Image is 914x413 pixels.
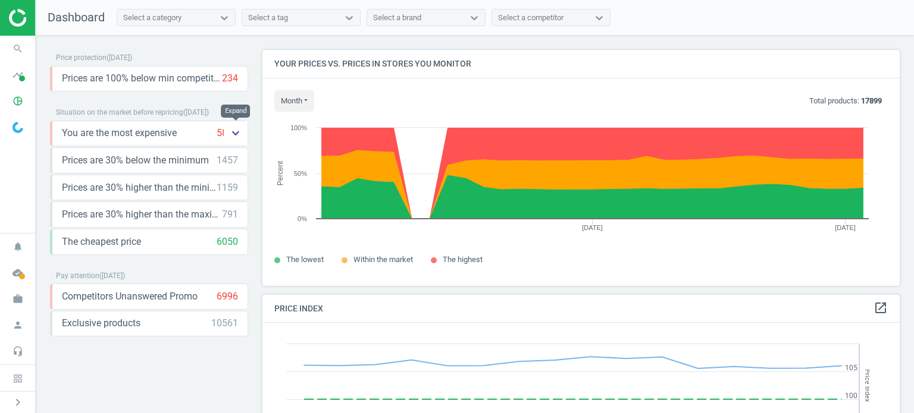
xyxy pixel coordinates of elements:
div: Select a tag [248,12,288,23]
div: 6996 [217,290,238,303]
i: person [7,314,29,336]
tspan: Percent [276,160,284,185]
span: Within the market [353,255,413,264]
span: Prices are 30% below the minimum [62,154,209,167]
span: Competitors Unanswered Promo [62,290,198,303]
i: chevron_right [11,395,25,409]
b: 17899 [861,96,882,105]
div: 1457 [217,154,238,167]
text: 100 [845,392,857,400]
div: 10561 [211,317,238,330]
h4: Price Index [262,295,900,323]
span: The cheapest price [62,235,141,248]
tspan: [DATE] [582,224,603,231]
tspan: [DATE] [835,224,856,231]
a: open_in_new [874,301,888,316]
p: Total products: [809,96,882,106]
div: 234 [222,72,238,85]
i: keyboard_arrow_down [228,126,243,140]
i: pie_chart_outlined [7,90,29,112]
h4: Your prices vs. prices in stores you monitor [262,50,900,78]
span: Situation on the market before repricing [56,108,183,116]
span: Prices are 100% below min competitor [62,72,222,85]
text: 50% [294,170,307,177]
button: chevron_right [3,395,33,410]
span: ( [DATE] ) [99,272,125,280]
tspan: Price Index [863,369,871,402]
div: Select a category [123,12,181,23]
span: Exclusive products [62,317,140,330]
i: cloud_done [7,261,29,284]
i: notifications [7,235,29,258]
text: 0% [298,215,307,222]
img: wGWNvw8QSZomAAAAABJRU5ErkJggg== [12,122,23,133]
button: month [274,90,314,112]
text: 105 [845,364,857,372]
div: 791 [222,208,238,221]
div: Select a brand [373,12,421,23]
i: timeline [7,64,29,86]
div: Select a competitor [498,12,564,23]
span: ( [DATE] ) [183,108,209,116]
span: The highest [443,255,483,264]
div: 5891 [217,127,238,140]
span: The lowest [286,255,324,264]
span: Prices are 30% higher than the minimum [62,181,217,194]
button: keyboard_arrow_down [224,121,248,146]
span: Dashboard [48,10,105,24]
div: Expand [221,105,250,118]
span: You are the most expensive [62,127,177,140]
i: open_in_new [874,301,888,315]
div: 1159 [217,181,238,194]
i: work [7,288,29,310]
span: ( [DATE] ) [107,53,132,62]
img: ajHJNr6hYgQAAAAASUVORK5CYII= [9,9,93,27]
i: search [7,37,29,60]
i: headset_mic [7,340,29,362]
span: Pay attention [56,272,99,280]
text: 100% [290,124,307,131]
span: Prices are 30% higher than the maximal [62,208,222,221]
span: Price protection [56,53,107,62]
div: 6050 [217,235,238,248]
